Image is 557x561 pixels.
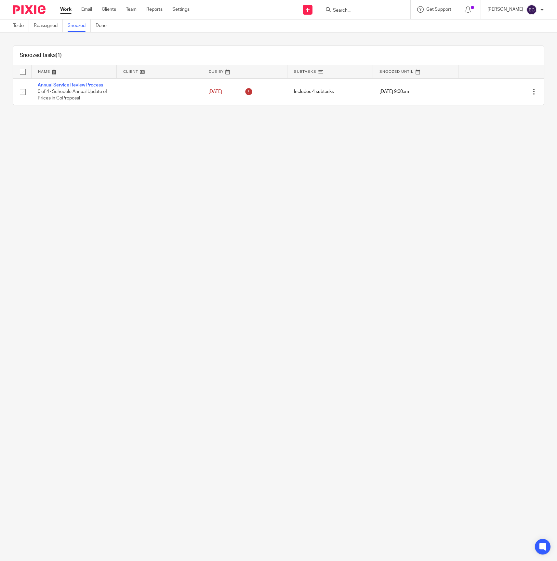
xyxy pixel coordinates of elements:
[38,83,103,87] a: Annual Service Review Process
[126,6,137,13] a: Team
[13,20,29,32] a: To do
[96,20,112,32] a: Done
[487,6,523,13] p: [PERSON_NAME]
[208,89,222,94] span: [DATE]
[38,89,107,101] span: 0 of 4 · Schedule Annual Update of Prices in GoProposal
[102,6,116,13] a: Clients
[332,8,391,14] input: Search
[13,5,46,14] img: Pixie
[172,6,190,13] a: Settings
[34,20,63,32] a: Reassigned
[81,6,92,13] a: Email
[68,20,91,32] a: Snoozed
[294,89,334,94] span: Includes 4 subtasks
[60,6,72,13] a: Work
[426,7,451,12] span: Get Support
[146,6,163,13] a: Reports
[56,53,62,58] span: (1)
[379,89,409,94] span: [DATE] 9:00am
[294,70,316,73] span: Subtasks
[526,5,537,15] img: svg%3E
[20,52,62,59] h1: Snoozed tasks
